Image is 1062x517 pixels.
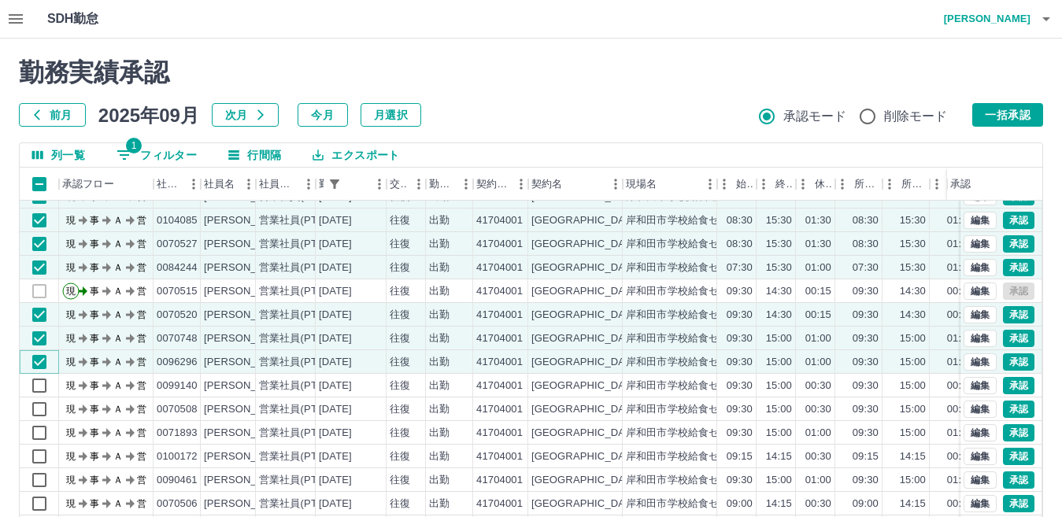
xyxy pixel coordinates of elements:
[766,308,792,323] div: 14:30
[853,237,879,252] div: 08:30
[113,309,123,320] text: Ａ
[964,235,997,253] button: 編集
[1003,353,1034,371] button: 承認
[476,473,523,488] div: 41704001
[259,213,342,228] div: 営業社員(PT契約)
[1003,424,1034,441] button: 承認
[626,237,750,252] div: 岸和田市学校給食センター
[1003,235,1034,253] button: 承認
[98,103,199,127] h5: 2025年09月
[429,426,450,441] div: 出勤
[204,237,290,252] div: [PERSON_NAME]
[237,172,261,196] button: メニュー
[854,168,879,201] div: 所定開始
[1003,212,1034,229] button: 承認
[900,402,926,417] div: 15:00
[727,237,753,252] div: 08:30
[884,107,948,126] span: 削除モード
[426,168,473,201] div: 勤務区分
[727,331,753,346] div: 09:30
[900,331,926,346] div: 15:00
[727,355,753,370] div: 09:30
[204,308,290,323] div: [PERSON_NAME]
[157,308,198,323] div: 0070520
[429,260,450,275] div: 出勤
[964,283,997,300] button: 編集
[476,168,509,201] div: 契約コード
[853,213,879,228] div: 08:30
[736,168,753,201] div: 始業
[319,449,352,464] div: [DATE]
[509,172,533,196] button: メニュー
[766,379,792,393] div: 15:00
[90,215,99,226] text: 事
[727,308,753,323] div: 09:30
[796,168,835,201] div: 休憩
[390,213,410,228] div: 往復
[66,309,76,320] text: 現
[1003,377,1034,394] button: 承認
[900,426,926,441] div: 15:00
[429,284,450,299] div: 出勤
[727,260,753,275] div: 07:30
[90,427,99,438] text: 事
[947,449,973,464] div: 00:30
[853,355,879,370] div: 09:30
[531,168,562,201] div: 契約名
[727,426,753,441] div: 09:30
[901,168,927,201] div: 所定終業
[429,213,450,228] div: 出勤
[766,260,792,275] div: 15:30
[90,309,99,320] text: 事
[1003,401,1034,418] button: 承認
[531,449,640,464] div: [GEOGRAPHIC_DATA]
[259,237,342,252] div: 営業社員(PT契約)
[137,451,146,462] text: 営
[626,402,750,417] div: 岸和田市学校給食センター
[626,308,750,323] div: 岸和田市学校給食センター
[604,172,627,196] button: メニュー
[947,379,973,393] div: 00:30
[137,356,146,367] text: 営
[964,306,997,323] button: 編集
[66,215,76,226] text: 現
[727,284,753,299] div: 09:30
[429,449,450,464] div: 出勤
[947,308,973,323] div: 00:15
[531,402,640,417] div: [GEOGRAPHIC_DATA]
[900,379,926,393] div: 15:00
[1003,448,1034,465] button: 承認
[766,237,792,252] div: 15:30
[805,331,831,346] div: 01:00
[531,213,640,228] div: [GEOGRAPHIC_DATA]
[361,103,421,127] button: 月選択
[157,402,198,417] div: 0070508
[113,333,123,344] text: Ａ
[626,213,750,228] div: 岸和田市学校給食センター
[113,356,123,367] text: Ａ
[964,330,997,347] button: 編集
[298,103,348,127] button: 今月
[137,215,146,226] text: 営
[346,173,368,195] button: ソート
[900,355,926,370] div: 15:00
[947,213,973,228] div: 01:30
[390,402,410,417] div: 往復
[157,213,198,228] div: 0104085
[531,308,640,323] div: [GEOGRAPHIC_DATA]
[182,172,205,196] button: メニュー
[429,379,450,393] div: 出勤
[259,331,342,346] div: 営業社員(PT契約)
[476,260,523,275] div: 41704001
[216,143,294,167] button: 行間隔
[805,426,831,441] div: 01:00
[66,286,76,297] text: 現
[259,308,342,323] div: 営業社員(PT契約)
[429,168,454,201] div: 勤務区分
[766,284,792,299] div: 14:30
[19,57,1043,87] h2: 勤務実績承認
[20,143,98,167] button: 列選択
[964,448,997,465] button: 編集
[947,260,973,275] div: 01:00
[66,404,76,415] text: 現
